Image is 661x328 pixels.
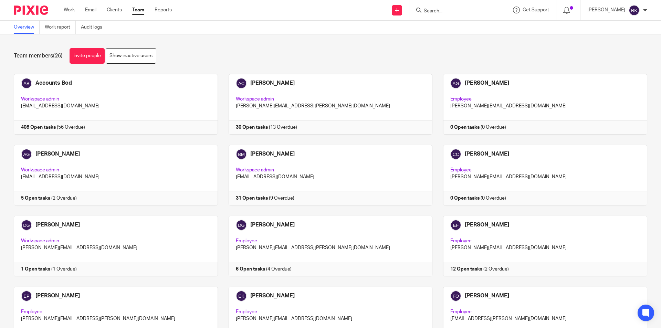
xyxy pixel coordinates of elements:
[14,21,40,34] a: Overview
[14,52,63,60] h1: Team members
[523,8,549,12] span: Get Support
[53,53,63,59] span: (26)
[45,21,76,34] a: Work report
[64,7,75,13] a: Work
[132,7,144,13] a: Team
[106,48,156,64] a: Show inactive users
[81,21,107,34] a: Audit logs
[155,7,172,13] a: Reports
[85,7,96,13] a: Email
[629,5,640,16] img: svg%3E
[14,6,48,15] img: Pixie
[107,7,122,13] a: Clients
[423,8,485,14] input: Search
[587,7,625,13] p: [PERSON_NAME]
[70,48,105,64] a: Invite people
